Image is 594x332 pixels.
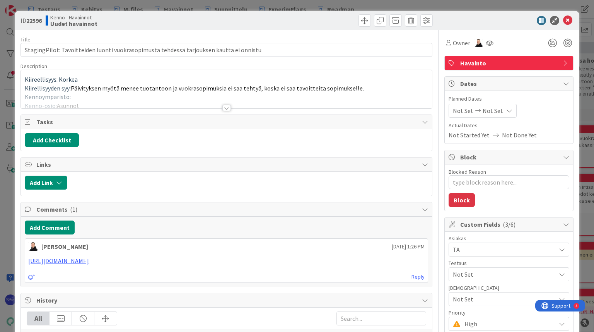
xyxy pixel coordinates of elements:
span: Comments [36,205,418,214]
b: Uudet havainnot [50,21,97,27]
button: Add Comment [25,221,75,234]
span: Kiirellisyyden syy: [25,84,71,92]
span: Support [16,1,35,10]
span: ( 1 ) [70,205,77,213]
label: Blocked Reason [449,168,486,175]
span: ( 3/6 ) [503,221,515,228]
span: TA [453,245,556,254]
span: High [464,318,552,329]
a: [URL][DOMAIN_NAME] [28,257,89,265]
button: Add Checklist [25,133,79,147]
span: Kiireellisyys: Korkea [25,75,78,83]
span: Havainto [460,58,559,68]
div: Testaus [449,260,569,266]
span: Not Done Yet [502,130,537,140]
span: Dates [460,79,559,88]
span: Kenno - Havainnot [50,14,97,21]
div: [PERSON_NAME] [41,242,88,251]
span: Not Started Yet [449,130,490,140]
div: [DEMOGRAPHIC_DATA] [449,285,569,291]
span: Links [36,160,418,169]
button: Block [449,193,475,207]
div: 4 [40,3,42,9]
span: ID [20,16,42,25]
span: History [36,296,418,305]
span: Planned Dates [449,95,569,103]
div: Asiakas [449,236,569,241]
span: Owner [453,38,470,48]
img: AN [474,39,483,47]
span: Not Set [453,270,556,279]
span: Not Set [453,106,473,115]
img: AN [28,242,38,251]
input: type card name here... [20,43,432,57]
span: Block [460,152,559,162]
span: [DATE] 1:26 PM [392,243,425,251]
input: Search... [336,311,426,325]
label: Title [20,36,31,43]
b: 22596 [26,17,42,24]
span: Actual Dates [449,122,569,130]
button: Add Link [25,176,67,190]
span: Päivityksen myötä menee tuotantoon ja vuokrasopimuksia ei saa tehtyä, koska ei saa tavoitteita so... [71,84,364,92]
div: All [27,312,49,325]
span: Tasks [36,117,418,127]
a: Reply [411,272,425,282]
span: Not Set [453,294,556,304]
span: Description [20,63,47,70]
span: Not Set [483,106,503,115]
span: Custom Fields [460,220,559,229]
div: Priority [449,310,569,315]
